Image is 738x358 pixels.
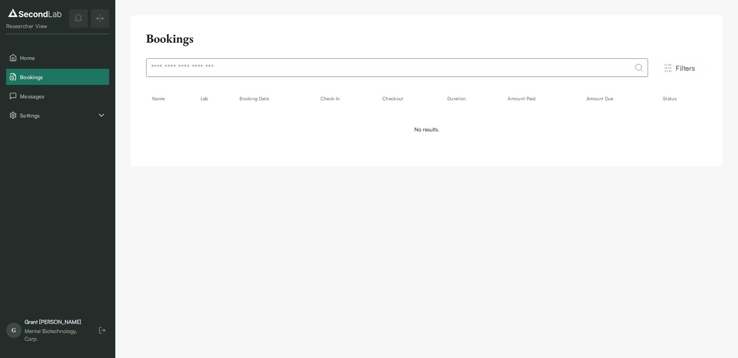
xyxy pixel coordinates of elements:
[146,31,194,46] h2: Bookings
[651,60,707,76] button: Filters
[91,9,109,28] button: Expand/Collapse sidebar
[20,92,106,100] span: Messages
[194,89,234,108] th: Lab
[6,22,63,30] div: Researcher View
[146,89,194,108] th: Name
[20,111,97,119] span: Settings
[502,89,580,108] th: Amount Paid
[20,54,106,62] span: Home
[441,89,502,108] th: Duration
[146,111,707,148] td: No results.
[376,89,441,108] th: Checkout
[6,69,109,85] button: Bookings
[233,89,314,108] th: Booking Date
[580,89,657,108] th: Amount Due
[6,50,109,66] button: Home
[69,9,88,28] button: notifications
[6,7,63,19] img: logo
[6,88,109,104] button: Messages
[6,107,109,123] button: Settings
[20,73,106,81] span: Bookings
[676,63,695,73] span: Filters
[657,89,707,108] th: Status
[6,107,109,123] div: Settings sub items
[314,89,376,108] th: Check-In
